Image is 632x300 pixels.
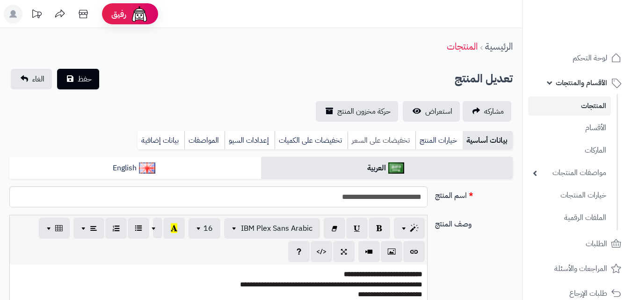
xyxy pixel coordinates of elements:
a: الغاء [11,69,52,89]
a: خيارات المنتجات [528,185,611,205]
a: لوحة التحكم [528,47,626,69]
a: تخفيضات على السعر [348,131,415,150]
a: مشاركه [463,101,511,122]
a: مواصفات المنتجات [528,163,611,183]
span: IBM Plex Sans Arabic [241,223,312,234]
a: العربية [261,157,513,180]
img: العربية [388,162,405,174]
a: الرئيسية [485,39,513,53]
button: حفظ [57,69,99,89]
a: الملفات الرقمية [528,208,611,228]
a: إعدادات السيو [225,131,275,150]
label: وصف المنتج [431,215,516,230]
a: المواصفات [184,131,225,150]
a: المنتجات [447,39,478,53]
span: حركة مخزون المنتج [337,106,391,117]
span: المراجعات والأسئلة [554,262,607,275]
span: استعراض [425,106,452,117]
span: الغاء [32,73,44,85]
a: تخفيضات على الكميات [275,131,348,150]
span: لوحة التحكم [573,51,607,65]
a: تحديثات المنصة [25,5,48,26]
span: طلبات الإرجاع [569,287,607,300]
img: ai-face.png [130,5,149,23]
span: الطلبات [586,237,607,250]
span: مشاركه [484,106,504,117]
a: الماركات [528,140,611,161]
img: English [139,162,155,174]
a: المراجعات والأسئلة [528,257,626,280]
label: اسم المنتج [431,186,516,201]
span: رفيق [111,8,126,20]
a: المنتجات [528,96,611,116]
span: الأقسام والمنتجات [556,76,607,89]
button: IBM Plex Sans Arabic [224,218,320,239]
button: 16 [189,218,220,239]
a: English [9,157,261,180]
a: الأقسام [528,118,611,138]
a: استعراض [403,101,460,122]
a: بيانات أساسية [463,131,513,150]
h2: تعديل المنتج [455,69,513,88]
a: الطلبات [528,233,626,255]
a: حركة مخزون المنتج [316,101,398,122]
span: حفظ [78,73,92,85]
a: خيارات المنتج [415,131,463,150]
span: 16 [203,223,213,234]
a: بيانات إضافية [138,131,184,150]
